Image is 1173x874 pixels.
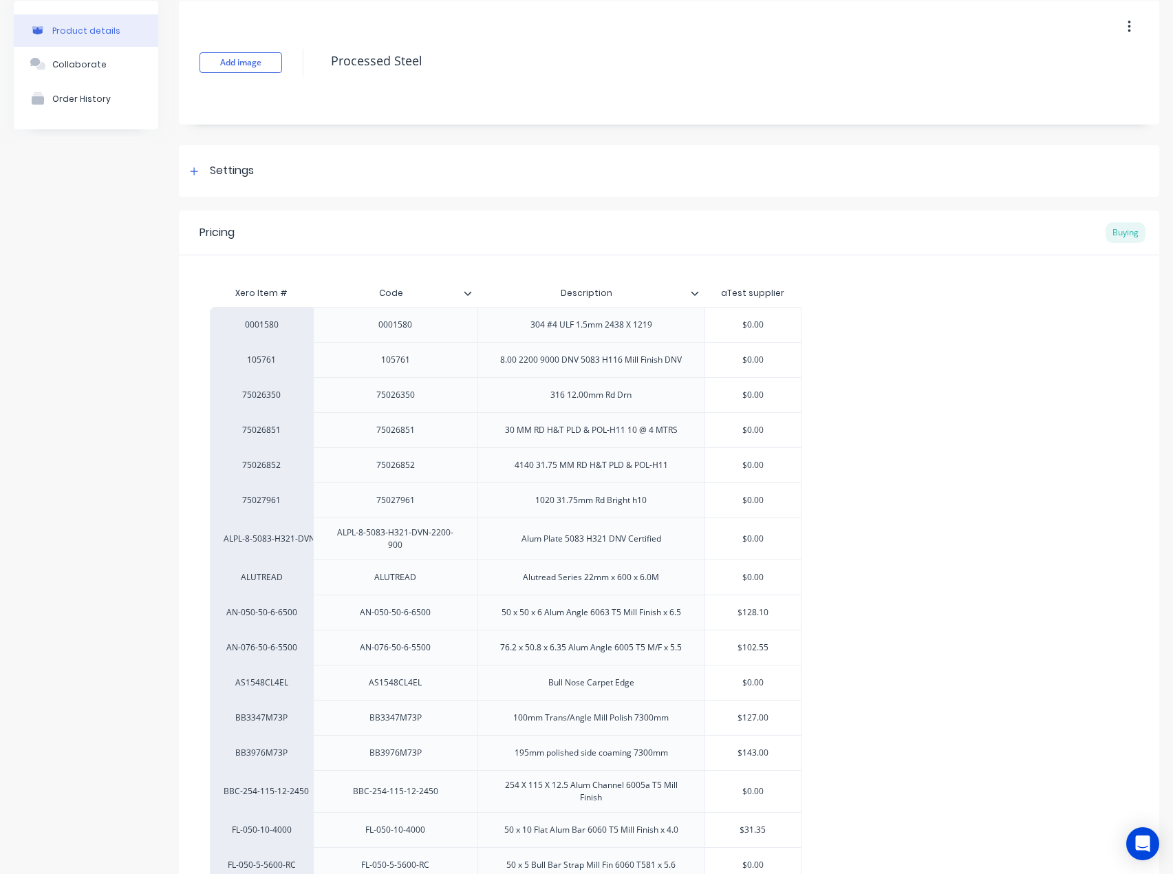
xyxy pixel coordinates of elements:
[324,45,1075,77] textarea: Processed Steel
[705,736,801,770] div: $143.00
[210,482,801,518] div: 75027961750279611020 31.75mm Rd Bright h10$0.00
[705,630,801,665] div: $102.55
[14,14,158,47] button: Product details
[224,606,299,619] div: AN-050-50-6-6500
[224,747,299,759] div: BB3976M73P
[512,568,670,586] div: Alutread Series 22mm x 600 x 6.0M
[705,413,801,447] div: $0.00
[489,639,693,657] div: 76.2 x 50.8 x 6.35 Alum Angle 6005 T5 M/F x 5.5
[210,770,801,812] div: BBC-254-115-12-2450BBC-254-115-12-2450254 X 115 X 12.5 Alum Channel 6005a T5 Mill Finish$0.00
[224,676,299,689] div: AS1548CL4EL
[361,421,430,439] div: 75026851
[361,351,430,369] div: 105761
[210,665,801,700] div: AS1548CL4ELAS1548CL4ELBull Nose Carpet Edge$0.00
[200,52,282,73] button: Add image
[1106,222,1145,243] div: Buying
[361,491,430,509] div: 75027961
[504,456,679,474] div: 4140 31.75 MM RD H&T PLD & POL-H11
[210,162,254,180] div: Settings
[210,447,801,482] div: 75026852750268524140 31.75 MM RD H&T PLD & POL-H11$0.00
[358,709,433,727] div: BB3347M73P
[705,595,801,630] div: $128.10
[493,821,689,839] div: 50 x 10 Flat Alum Bar 6060 T5 Mill Finish x 4.0
[210,812,801,847] div: FL-050-10-4000FL-050-10-400050 x 10 Flat Alum Bar 6060 T5 Mill Finish x 4.0$31.35
[210,595,801,630] div: AN-050-50-6-6500AN-050-50-6-650050 x 50 x 6 Alum Angle 6063 T5 Mill Finish x 6.5$128.10
[313,276,469,310] div: Code
[484,776,699,807] div: 254 X 115 X 12.5 Alum Channel 6005a T5 Mill Finish
[494,421,689,439] div: 30 MM RD H&T PLD & POL-H11 10 @ 4 MTRS
[52,59,107,70] div: Collaborate
[361,316,430,334] div: 0001580
[210,735,801,770] div: BB3976M73PBB3976M73P195mm polished side coaming 7300mm$143.00
[224,319,299,331] div: 0001580
[495,856,687,874] div: 50 x 5 Bull Bar Strap Mill Fin 6060 T581 x 5.6
[52,25,120,36] div: Product details
[519,316,663,334] div: 304 #4 ULF 1.5mm 2438 X 1219
[705,483,801,518] div: $0.00
[224,494,299,507] div: 75027961
[224,533,299,545] div: ALPL-8-5083-H321-DVN-2200-900
[705,560,801,595] div: $0.00
[354,821,436,839] div: FL-050-10-4000
[313,279,477,307] div: Code
[210,279,313,307] div: Xero Item #
[524,491,658,509] div: 1020 31.75mm Rd Bright h10
[210,412,801,447] div: 750268517502685130 MM RD H&T PLD & POL-H11 10 @ 4 MTRS$0.00
[502,709,680,727] div: 100mm Trans/Angle Mill Polish 7300mm
[224,571,299,584] div: ALUTREAD
[361,568,430,586] div: ALUTREAD
[477,276,696,310] div: Description
[14,81,158,116] button: Order History
[349,639,442,657] div: AN-076-50-6-5500
[224,824,299,836] div: FL-050-10-4000
[705,343,801,377] div: $0.00
[210,700,801,735] div: BB3347M73PBB3347M73P100mm Trans/Angle Mill Polish 7300mm$127.00
[319,524,472,554] div: ALPL-8-5083-H321-DVN-2200-900
[210,559,801,595] div: ALUTREADALUTREADAlutread Series 22mm x 600 x 6.0M$0.00
[705,308,801,342] div: $0.00
[349,604,442,621] div: AN-050-50-6-6500
[477,279,704,307] div: Description
[224,641,299,654] div: AN-076-50-6-5500
[705,665,801,700] div: $0.00
[361,456,430,474] div: 75026852
[705,774,801,809] div: $0.00
[210,377,801,412] div: 7502635075026350316 12.00mm Rd Drn$0.00
[1126,827,1159,860] div: Open Intercom Messenger
[350,856,440,874] div: FL-050-5-5600-RC
[210,630,801,665] div: AN-076-50-6-5500AN-076-50-6-550076.2 x 50.8 x 6.35 Alum Angle 6005 T5 M/F x 5.5$102.55
[489,351,693,369] div: 8.00 2200 9000 DNV 5083 H116 Mill Finish DNV
[342,782,449,800] div: BBC-254-115-12-2450
[705,522,801,556] div: $0.00
[224,459,299,471] div: 75026852
[224,712,299,724] div: BB3347M73P
[14,47,158,81] button: Collaborate
[705,378,801,412] div: $0.00
[510,530,672,548] div: Alum Plate 5083 H321 DNV Certified
[224,389,299,401] div: 75026350
[721,287,784,299] div: aTest supplier
[224,785,299,798] div: BBC-254-115-12-2450
[224,354,299,366] div: 105761
[358,744,433,762] div: BB3976M73P
[210,518,801,559] div: ALPL-8-5083-H321-DVN-2200-900ALPL-8-5083-H321-DVN-2200-900Alum Plate 5083 H321 DNV Certified$0.00
[224,859,299,871] div: FL-050-5-5600-RC
[52,94,111,104] div: Order History
[705,701,801,735] div: $127.00
[358,674,433,692] div: AS1548CL4EL
[705,448,801,482] div: $0.00
[705,813,801,847] div: $31.35
[224,424,299,436] div: 75026851
[210,307,801,342] div: 00015800001580304 #4 ULF 1.5mm 2438 X 1219$0.00
[361,386,430,404] div: 75026350
[200,224,235,241] div: Pricing
[504,744,679,762] div: 195mm polished side coaming 7300mm
[539,386,643,404] div: 316 12.00mm Rd Drn
[210,342,801,377] div: 1057611057618.00 2200 9000 DNV 5083 H116 Mill Finish DNV$0.00
[491,604,692,621] div: 50 x 50 x 6 Alum Angle 6063 T5 Mill Finish x 6.5
[537,674,645,692] div: Bull Nose Carpet Edge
